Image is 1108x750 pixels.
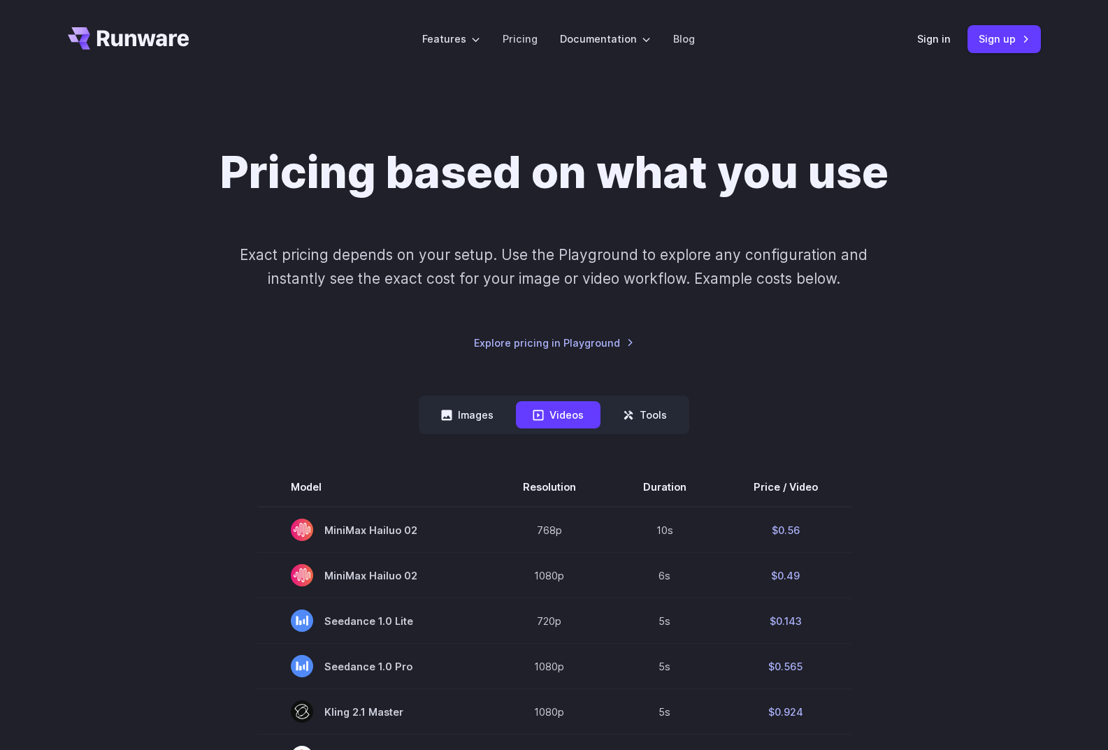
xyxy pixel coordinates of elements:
[720,598,851,644] td: $0.143
[610,689,720,735] td: 5s
[68,27,189,50] a: Go to /
[213,243,894,290] p: Exact pricing depends on your setup. Use the Playground to explore any configuration and instantl...
[610,598,720,644] td: 5s
[474,335,634,351] a: Explore pricing in Playground
[220,145,888,199] h1: Pricing based on what you use
[610,468,720,507] th: Duration
[489,644,610,689] td: 1080p
[291,519,456,541] span: MiniMax Hailuo 02
[291,610,456,632] span: Seedance 1.0 Lite
[489,507,610,553] td: 768p
[489,553,610,598] td: 1080p
[917,31,951,47] a: Sign in
[610,644,720,689] td: 5s
[291,564,456,586] span: MiniMax Hailuo 02
[424,401,510,428] button: Images
[673,31,695,47] a: Blog
[489,689,610,735] td: 1080p
[291,655,456,677] span: Seedance 1.0 Pro
[489,468,610,507] th: Resolution
[503,31,538,47] a: Pricing
[516,401,600,428] button: Videos
[489,598,610,644] td: 720p
[610,553,720,598] td: 6s
[967,25,1041,52] a: Sign up
[720,553,851,598] td: $0.49
[720,689,851,735] td: $0.924
[291,700,456,723] span: Kling 2.1 Master
[720,468,851,507] th: Price / Video
[610,507,720,553] td: 10s
[257,468,489,507] th: Model
[422,31,480,47] label: Features
[560,31,651,47] label: Documentation
[720,644,851,689] td: $0.565
[606,401,684,428] button: Tools
[720,507,851,553] td: $0.56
